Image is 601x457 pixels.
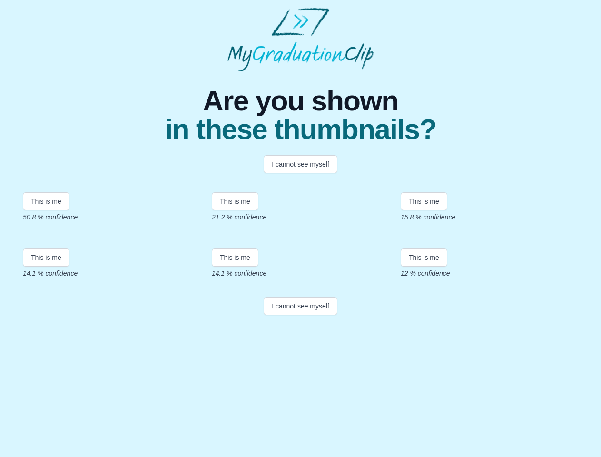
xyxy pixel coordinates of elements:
button: This is me [401,248,447,267]
button: This is me [23,192,69,210]
button: This is me [23,248,69,267]
p: 12 % confidence [401,268,578,278]
button: I cannot see myself [264,297,337,315]
p: 21.2 % confidence [212,212,389,222]
span: Are you shown [165,87,436,115]
span: in these thumbnails? [165,115,436,144]
button: This is me [401,192,447,210]
button: This is me [212,192,258,210]
p: 14.1 % confidence [212,268,389,278]
p: 15.8 % confidence [401,212,578,222]
img: MyGraduationClip [227,8,374,71]
button: This is me [212,248,258,267]
p: 50.8 % confidence [23,212,200,222]
p: 14.1 % confidence [23,268,200,278]
button: I cannot see myself [264,155,337,173]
